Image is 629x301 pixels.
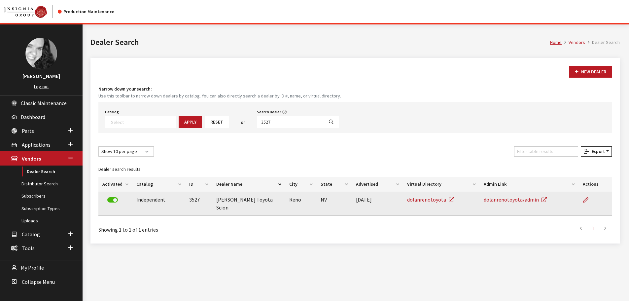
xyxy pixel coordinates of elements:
textarea: Search [111,119,176,125]
span: Parts [22,128,34,134]
label: Catalog [105,109,119,115]
button: Export [581,146,612,157]
th: Actions [579,177,612,192]
caption: Dealer search results: [98,162,612,177]
td: 3527 [185,192,212,216]
span: Tools [22,245,35,251]
span: or [241,119,245,126]
img: Catalog Maintenance [4,6,47,18]
td: [PERSON_NAME] Toyota Scion [212,192,285,216]
span: My Profile [21,265,44,271]
th: Dealer Name: activate to sort column descending [212,177,285,192]
button: Reset [205,116,229,128]
th: Activated: activate to sort column ascending [98,177,132,192]
th: Virtual Directory: activate to sort column ascending [403,177,480,192]
a: 1 [587,222,599,235]
td: Independent [132,192,185,216]
div: Production Maintenance [58,8,114,15]
th: Advertised: activate to sort column ascending [352,177,403,192]
li: Vendors [562,39,585,46]
h4: Narrow down your search: [98,86,612,93]
button: Apply [179,116,202,128]
span: Select [105,116,176,128]
button: Search [323,116,339,128]
th: Admin Link: activate to sort column ascending [480,177,579,192]
th: Catalog: activate to sort column ascending [132,177,185,192]
a: dolanrenotoyota [407,196,454,203]
img: Khrystal Dorton [25,38,57,69]
span: Classic Maintenance [21,100,67,106]
span: Catalog [22,231,40,238]
a: Log out [34,84,49,90]
h1: Dealer Search [90,36,550,48]
a: Edit Dealer [583,192,594,208]
span: Vendors [22,156,41,162]
h3: [PERSON_NAME] [7,72,76,80]
th: State: activate to sort column ascending [317,177,352,192]
span: Applications [22,141,51,148]
div: Showing 1 to 1 of 1 entries [98,221,308,234]
input: Filter table results [514,146,578,157]
td: Reno [285,192,317,216]
span: Collapse Menu [22,279,55,285]
th: ID: activate to sort column ascending [185,177,212,192]
small: Use this toolbar to narrow down dealers by catalog. You can also directly search a dealer by ID #... [98,93,612,99]
label: Search Dealer [257,109,281,115]
li: Dealer Search [585,39,620,46]
a: dolanrenotoyota/admin [484,196,547,203]
td: NV [317,192,352,216]
th: City: activate to sort column ascending [285,177,317,192]
a: Home [550,39,562,45]
span: Export [589,148,605,154]
input: Search [257,116,324,128]
a: Insignia Group logo [4,5,58,18]
span: Dashboard [21,114,45,120]
label: Deactivate Dealer [107,197,118,203]
button: New Dealer [569,66,612,78]
td: [DATE] [352,192,403,216]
